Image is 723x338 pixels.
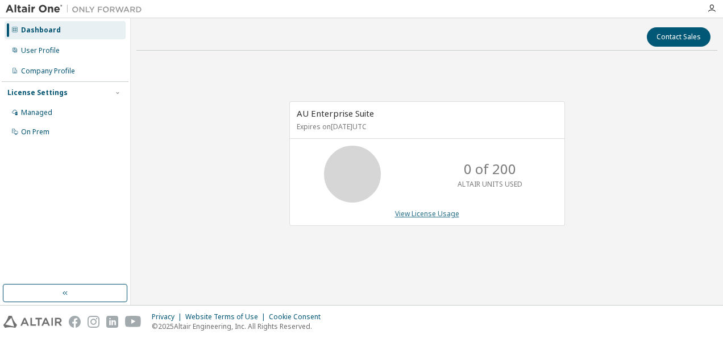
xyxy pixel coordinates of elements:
p: 0 of 200 [464,159,516,179]
p: © 2025 Altair Engineering, Inc. All Rights Reserved. [152,321,327,331]
img: facebook.svg [69,316,81,328]
div: User Profile [21,46,60,55]
img: altair_logo.svg [3,316,62,328]
p: ALTAIR UNITS USED [458,179,522,189]
span: AU Enterprise Suite [297,108,374,119]
div: Dashboard [21,26,61,35]
div: On Prem [21,127,49,137]
img: linkedin.svg [106,316,118,328]
div: License Settings [7,88,68,97]
div: Company Profile [21,67,75,76]
a: View License Usage [395,209,459,219]
img: instagram.svg [88,316,99,328]
div: Privacy [152,312,185,321]
button: Contact Sales [647,27,710,47]
img: youtube.svg [125,316,142,328]
div: Cookie Consent [269,312,327,321]
div: Website Terms of Use [185,312,269,321]
div: Managed [21,108,52,117]
img: Altair One [6,3,148,15]
p: Expires on [DATE] UTC [297,122,555,131]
